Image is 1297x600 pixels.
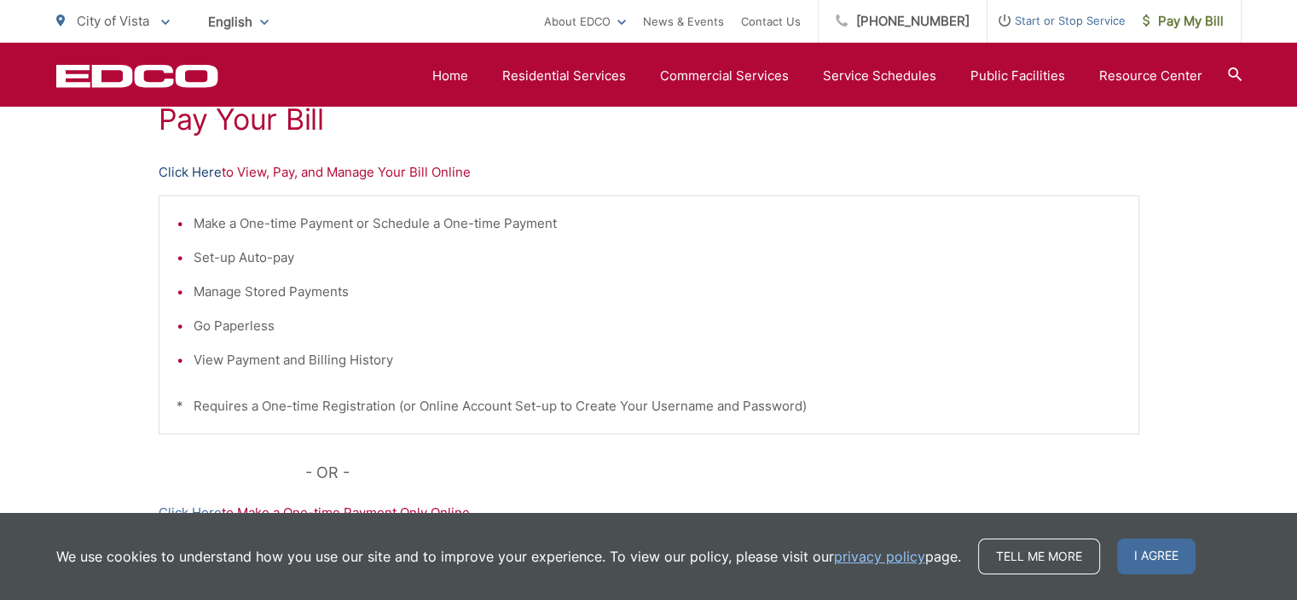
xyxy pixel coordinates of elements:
[56,64,218,88] a: EDCD logo. Return to the homepage.
[159,162,222,183] a: Click Here
[159,102,1139,137] h1: Pay Your Bill
[56,546,961,567] p: We use cookies to understand how you use our site and to improve your experience. To view our pol...
[1117,539,1196,574] span: I agree
[834,546,925,567] a: privacy policy
[194,248,1121,268] li: Set-up Auto-pay
[741,11,801,32] a: Contact Us
[159,503,1139,523] p: to Make a One-time Payment Only Online
[823,66,936,86] a: Service Schedules
[643,11,724,32] a: News & Events
[194,316,1121,336] li: Go Paperless
[970,66,1065,86] a: Public Facilities
[159,162,1139,183] p: to View, Pay, and Manage Your Bill Online
[660,66,789,86] a: Commercial Services
[194,282,1121,302] li: Manage Stored Payments
[1143,11,1224,32] span: Pay My Bill
[159,503,222,523] a: Click Here
[194,213,1121,234] li: Make a One-time Payment or Schedule a One-time Payment
[502,66,626,86] a: Residential Services
[305,460,1139,486] p: - OR -
[978,539,1100,574] a: Tell me more
[77,13,149,29] span: City of Vista
[177,396,1121,417] p: * Requires a One-time Registration (or Online Account Set-up to Create Your Username and Password)
[544,11,626,32] a: About EDCO
[195,7,281,37] span: English
[432,66,468,86] a: Home
[1099,66,1202,86] a: Resource Center
[194,350,1121,370] li: View Payment and Billing History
